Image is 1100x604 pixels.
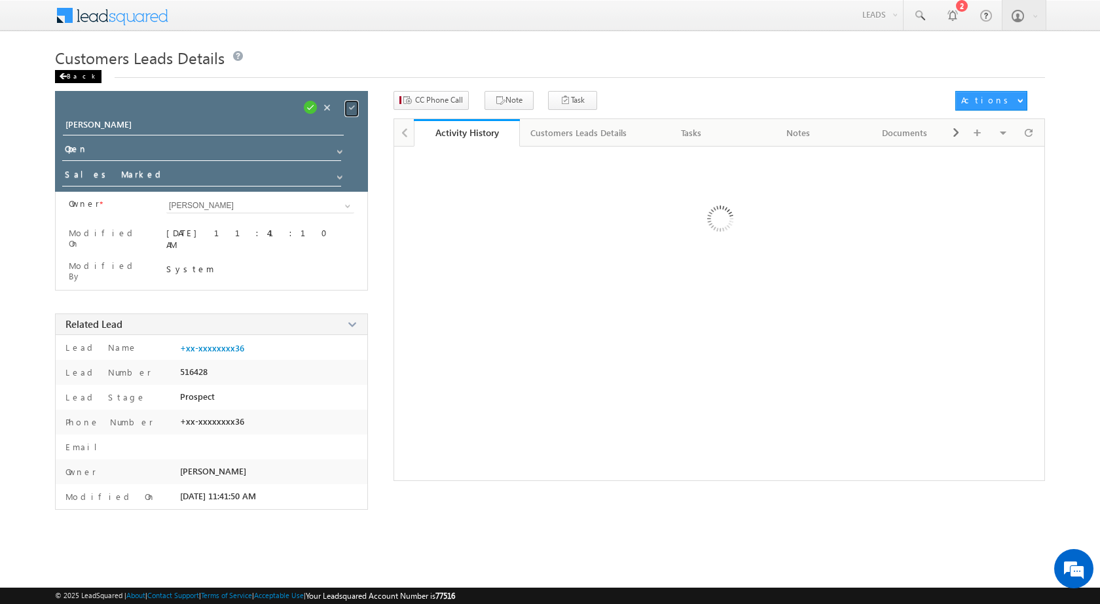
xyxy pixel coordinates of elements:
label: Phone Number [62,416,153,428]
span: 516428 [180,366,208,377]
input: Type to Search [166,198,354,213]
span: Related Lead [65,317,122,330]
a: Show All Items [338,200,354,213]
span: [PERSON_NAME] [180,466,246,476]
a: Acceptable Use [254,591,304,599]
a: Notes [745,119,852,147]
img: Loading ... [651,153,787,289]
button: Note [485,91,534,110]
label: Lead Number [62,366,151,378]
span: +xx-xxxxxxxx36 [180,416,244,427]
label: Owner [62,466,96,478]
span: Customers Leads Details [55,47,225,68]
input: Status [62,141,340,161]
button: Actions [955,91,1027,111]
a: Terms of Service [201,591,252,599]
label: Modified By [69,260,150,281]
button: CC Phone Call [394,91,469,110]
span: Prospect [180,391,215,402]
label: Email [62,441,107,453]
input: Opportunity Name Opportunity Name [63,117,344,135]
a: About [126,591,145,599]
a: +xx-xxxxxxxx36 [180,343,244,353]
em: Start Chat [178,403,238,421]
input: Stage [62,166,340,187]
div: Activity History [424,126,511,139]
a: Show All Items [330,142,346,155]
a: Documents [852,119,959,147]
div: Documents [862,125,947,141]
div: Chat with us now [68,69,220,86]
div: System [166,263,354,275]
label: Lead Name [62,342,137,353]
img: d_60004797649_company_0_60004797649 [22,69,55,86]
span: CC Phone Call [415,94,463,106]
a: Show All Items [330,168,346,181]
span: © 2025 LeadSquared | | | | | [55,590,455,602]
label: Lead Stage [62,391,146,403]
div: Tasks [649,125,733,141]
span: 77516 [435,591,455,601]
textarea: Type your message and hit 'Enter' [17,121,239,392]
a: Customers Leads Details [520,119,638,147]
label: Modified On [69,228,150,249]
label: Owner [69,198,100,209]
a: Tasks [638,119,745,147]
button: Task [548,91,597,110]
div: Back [55,70,101,83]
div: Notes [756,125,840,141]
span: [DATE] 11:41:50 AM [180,491,256,501]
span: Your Leadsquared Account Number is [306,591,455,601]
div: Customers Leads Details [530,125,627,141]
div: Actions [961,94,1013,106]
label: Modified On [62,491,156,503]
a: Contact Support [147,591,199,599]
div: [DATE] 11:41:10 AM [166,227,354,251]
div: Minimize live chat window [215,7,246,38]
a: Activity History [414,119,521,147]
